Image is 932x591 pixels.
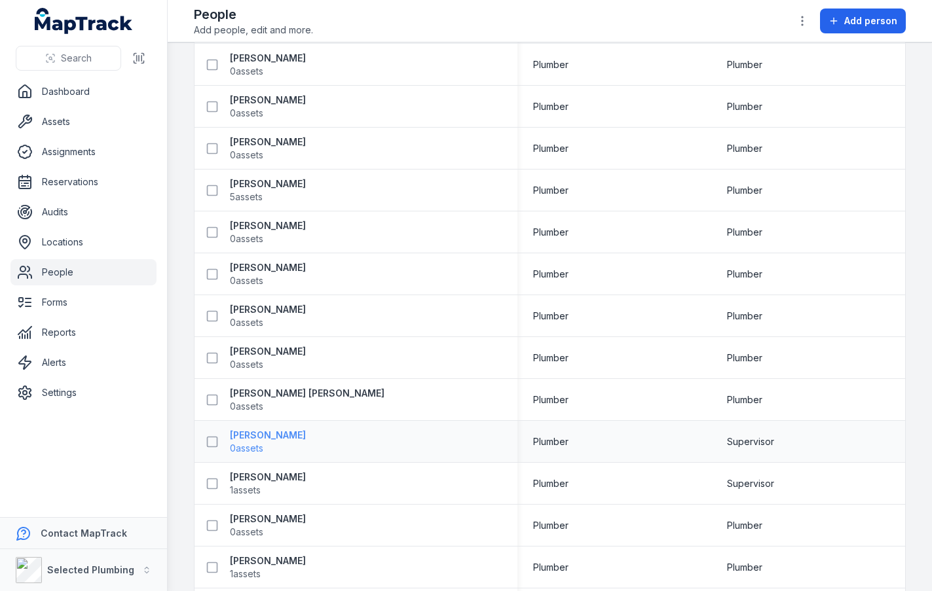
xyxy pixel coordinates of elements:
span: 0 assets [230,274,263,287]
a: [PERSON_NAME]0assets [230,429,306,455]
span: 0 assets [230,232,263,245]
strong: Selected Plumbing [47,564,134,575]
a: [PERSON_NAME]1assets [230,471,306,497]
span: Add person [844,14,897,27]
a: Assignments [10,139,157,165]
button: Add person [820,9,906,33]
span: Plumber [727,561,762,574]
strong: [PERSON_NAME] [230,52,306,65]
span: Supervisor [727,477,774,490]
span: 0 assets [230,149,263,162]
a: [PERSON_NAME]0assets [230,303,306,329]
strong: [PERSON_NAME] [230,135,306,149]
span: Plumber [533,435,569,448]
a: Locations [10,229,157,255]
strong: [PERSON_NAME] [230,512,306,526]
span: Plumber [533,268,569,281]
span: Search [61,52,92,65]
strong: [PERSON_NAME] [230,303,306,316]
strong: [PERSON_NAME] [230,429,306,442]
a: Settings [10,380,157,406]
span: Plumber [533,226,569,239]
a: People [10,259,157,285]
span: Supervisor [727,435,774,448]
span: Plumber [533,477,569,490]
span: 0 assets [230,316,263,329]
span: 0 assets [230,400,263,413]
span: 0 assets [230,65,263,78]
span: 0 assets [230,442,263,455]
strong: [PERSON_NAME] [230,261,306,274]
a: [PERSON_NAME]0assets [230,219,306,245]
span: Plumber [727,184,762,197]
span: Add people, edit and more. [194,24,313,37]
strong: [PERSON_NAME] [230,554,306,567]
a: [PERSON_NAME] [PERSON_NAME]0assets [230,387,384,413]
h2: People [194,5,313,24]
span: 0 assets [230,526,263,539]
span: Plumber [727,226,762,239]
strong: [PERSON_NAME] [PERSON_NAME] [230,387,384,400]
a: Reports [10,319,157,346]
span: 0 assets [230,358,263,371]
a: [PERSON_NAME]0assets [230,52,306,78]
button: Search [16,46,121,71]
span: Plumber [727,268,762,281]
span: Plumber [533,561,569,574]
span: 0 assets [230,107,263,120]
a: Audits [10,199,157,225]
span: Plumber [533,58,569,71]
a: MapTrack [35,8,133,34]
a: Dashboard [10,79,157,105]
strong: [PERSON_NAME] [230,345,306,358]
a: [PERSON_NAME]0assets [230,512,306,539]
a: [PERSON_NAME]0assets [230,135,306,162]
strong: [PERSON_NAME] [230,177,306,190]
span: 1 assets [230,484,261,497]
strong: Contact MapTrack [41,528,127,539]
span: Plumber [727,142,762,155]
span: Plumber [533,393,569,406]
span: Plumber [533,519,569,532]
span: Plumber [727,58,762,71]
a: [PERSON_NAME]0assets [230,261,306,287]
strong: [PERSON_NAME] [230,94,306,107]
a: [PERSON_NAME]0assets [230,94,306,120]
span: Plumber [727,310,762,323]
span: Plumber [533,142,569,155]
span: Plumber [727,519,762,532]
span: Plumber [727,100,762,113]
strong: [PERSON_NAME] [230,219,306,232]
a: [PERSON_NAME]1assets [230,554,306,581]
span: Plumber [533,100,569,113]
a: [PERSON_NAME]5assets [230,177,306,204]
a: Alerts [10,349,157,376]
a: Reservations [10,169,157,195]
a: Forms [10,289,157,315]
span: 1 assets [230,567,261,581]
strong: [PERSON_NAME] [230,471,306,484]
span: Plumber [533,351,569,365]
a: [PERSON_NAME]0assets [230,345,306,371]
span: Plumber [533,310,569,323]
span: 5 assets [230,190,263,204]
span: Plumber [727,393,762,406]
a: Assets [10,109,157,135]
span: Plumber [533,184,569,197]
span: Plumber [727,351,762,365]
